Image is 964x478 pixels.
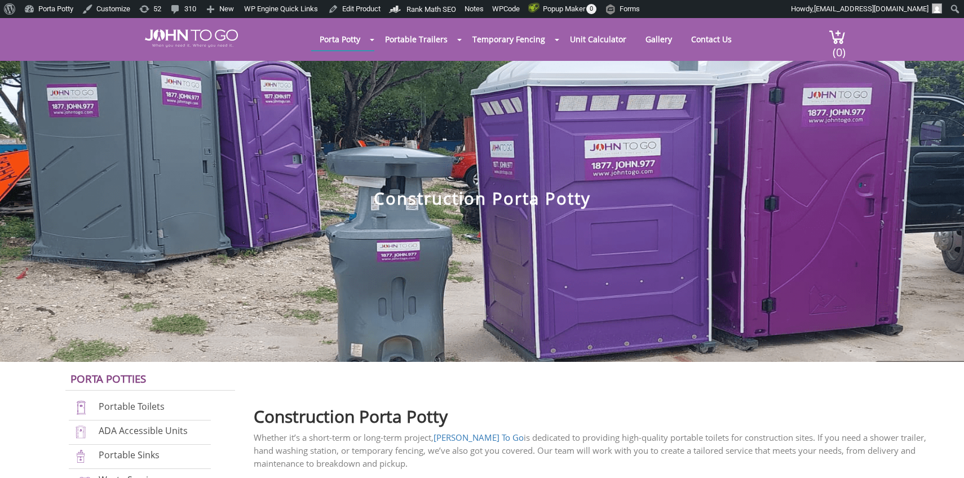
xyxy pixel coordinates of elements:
img: portable-sinks-new.png [69,449,93,464]
a: Portable Toilets [99,400,165,413]
a: [PERSON_NAME] To Go [434,432,524,443]
img: portable-toilets-new.png [69,400,93,415]
img: JOHN to go [145,29,238,47]
p: Whether it’s a short-term or long-term project, is dedicated to providing high-quality portable t... [254,431,947,470]
a: Unit Calculator [561,28,635,50]
img: cart a [829,29,846,45]
a: Porta Potty [311,28,369,50]
a: ADA Accessible Units [99,425,188,437]
span: Rank Math SEO [406,5,456,14]
a: Contact Us [683,28,740,50]
span: [EMAIL_ADDRESS][DOMAIN_NAME] [814,5,928,13]
a: Porta Potties [70,371,146,386]
span: 0 [586,4,596,14]
a: Temporary Fencing [464,28,554,50]
span: (0) [832,36,846,60]
a: Portable Trailers [377,28,456,50]
a: Portable Sinks [99,449,160,462]
img: ADA-units-new.png [69,424,93,440]
a: Gallery [637,28,680,50]
h2: Construction Porta Potty [254,401,947,426]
